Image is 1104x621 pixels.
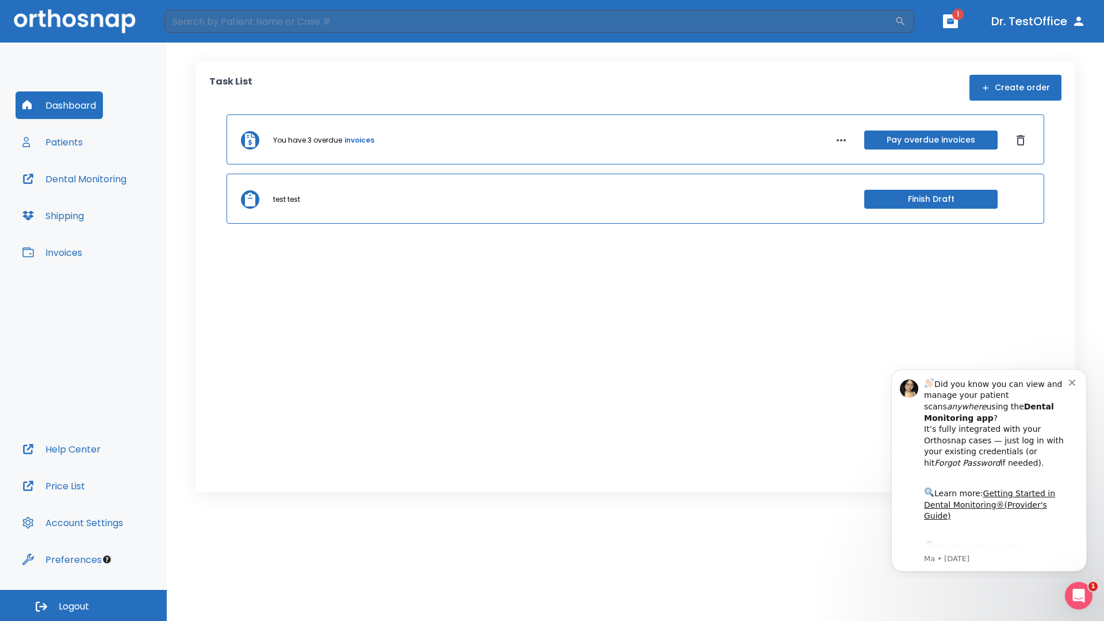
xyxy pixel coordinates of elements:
[864,190,998,209] button: Finish Draft
[16,91,103,119] button: Dashboard
[50,181,195,239] div: Download the app: | ​ Let us know if you need help getting started!
[16,165,133,193] button: Dental Monitoring
[273,194,300,205] p: test test
[16,546,109,573] button: Preferences
[59,600,89,613] span: Logout
[273,135,342,145] p: You have 3 overdue
[874,359,1104,578] iframe: Intercom notifications message
[16,509,130,536] button: Account Settings
[969,75,1061,101] button: Create order
[195,18,204,27] button: Dismiss notification
[344,135,374,145] a: invoices
[16,128,90,156] button: Patients
[987,11,1090,32] button: Dr. TestOffice
[50,195,195,205] p: Message from Ma, sent 4w ago
[16,202,91,229] button: Shipping
[16,239,89,266] button: Invoices
[14,9,136,33] img: Orthosnap
[1088,582,1098,591] span: 1
[864,131,998,149] button: Pay overdue invoices
[209,75,252,101] p: Task List
[16,435,108,463] button: Help Center
[16,472,92,500] button: Price List
[952,9,964,20] span: 1
[164,10,895,33] input: Search by Patient Name or Case #
[102,554,112,565] div: Tooltip anchor
[1065,582,1092,609] iframe: Intercom live chat
[50,183,152,204] a: App Store
[1011,131,1030,149] button: Dismiss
